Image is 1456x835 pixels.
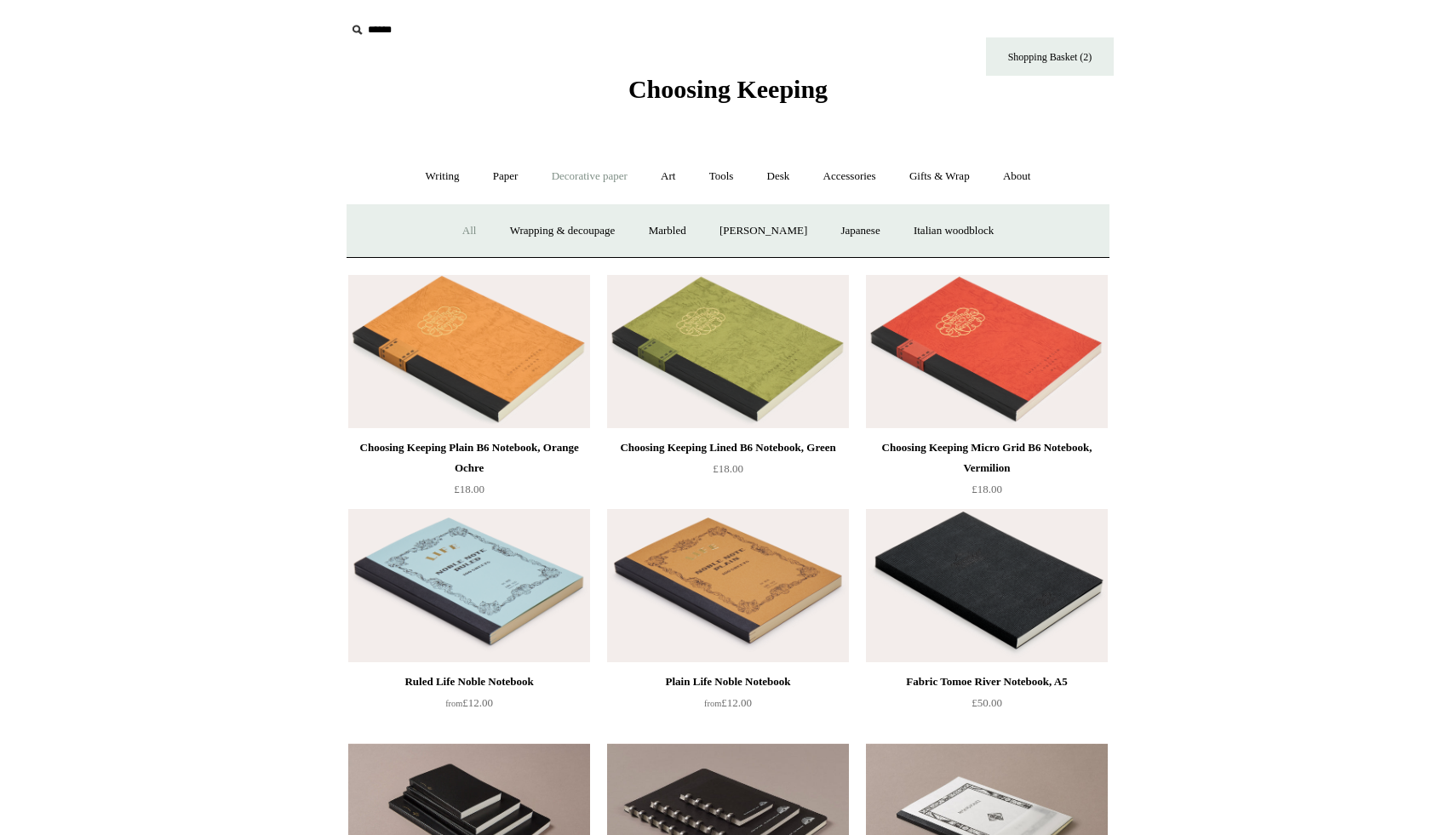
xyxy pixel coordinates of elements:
a: All [447,209,492,254]
a: Choosing Keeping Lined B6 Notebook, Green Choosing Keeping Lined B6 Notebook, Green [607,275,849,428]
span: £18.00 [713,462,743,475]
a: Choosing Keeping Micro Grid B6 Notebook, Vermilion £18.00 [866,438,1108,507]
span: £18.00 [972,483,1002,495]
a: Choosing Keeping Plain B6 Notebook, Orange Ochre £18.00 [348,438,590,507]
span: £12.00 [704,696,752,709]
div: Choosing Keeping Micro Grid B6 Notebook, Vermilion [870,438,1103,478]
span: £18.00 [454,483,484,495]
span: £50.00 [972,696,1002,709]
a: Tools [694,154,749,199]
a: Choosing Keeping [628,89,828,100]
a: [PERSON_NAME] [704,209,823,254]
a: Marbled [633,209,702,254]
a: Ruled Life Noble Notebook from£12.00 [348,672,590,741]
a: Shopping Basket (2) [986,37,1114,76]
img: Choosing Keeping Micro Grid B6 Notebook, Vermilion [866,275,1108,428]
div: Choosing Keeping Lined B6 Notebook, Green [611,438,845,458]
a: Desk [752,154,805,199]
a: Japanese [825,209,895,254]
div: Plain Life Noble Notebook [611,672,845,692]
a: Paper [478,154,534,199]
span: from [445,699,462,708]
div: Fabric Tomoe River Notebook, A5 [870,672,1103,692]
div: Choosing Keeping Plain B6 Notebook, Orange Ochre [353,438,586,478]
img: Fabric Tomoe River Notebook, A5 [866,509,1108,662]
span: from [704,699,721,708]
a: Decorative paper [536,154,643,199]
a: Art [645,154,691,199]
img: Choosing Keeping Plain B6 Notebook, Orange Ochre [348,275,590,428]
img: Ruled Life Noble Notebook [348,509,590,662]
a: Gifts & Wrap [894,154,985,199]
a: Fabric Tomoe River Notebook, A5 £50.00 [866,672,1108,741]
a: Ruled Life Noble Notebook Ruled Life Noble Notebook [348,509,590,662]
span: Choosing Keeping [628,75,828,103]
a: Writing [410,154,475,199]
a: Plain Life Noble Notebook Plain Life Noble Notebook [607,509,849,662]
img: Plain Life Noble Notebook [607,509,849,662]
a: Choosing Keeping Lined B6 Notebook, Green £18.00 [607,438,849,507]
div: Ruled Life Noble Notebook [353,672,586,692]
a: Fabric Tomoe River Notebook, A5 Fabric Tomoe River Notebook, A5 [866,509,1108,662]
img: Choosing Keeping Lined B6 Notebook, Green [607,275,849,428]
a: About [988,154,1046,199]
a: Choosing Keeping Plain B6 Notebook, Orange Ochre Choosing Keeping Plain B6 Notebook, Orange Ochre [348,275,590,428]
span: £12.00 [445,696,493,709]
a: Plain Life Noble Notebook from£12.00 [607,672,849,741]
a: Choosing Keeping Micro Grid B6 Notebook, Vermilion Choosing Keeping Micro Grid B6 Notebook, Vermi... [866,275,1108,428]
a: Accessories [808,154,891,199]
a: Wrapping & decoupage [495,209,631,254]
a: Italian woodblock [898,209,1009,254]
